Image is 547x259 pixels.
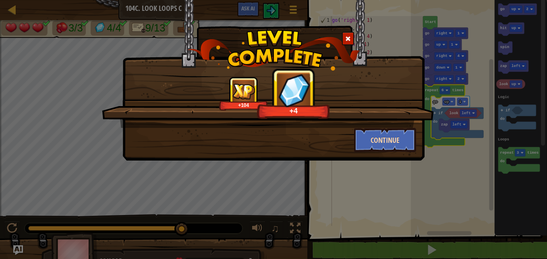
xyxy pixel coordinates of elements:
img: reward_icon_xp.png [232,84,255,99]
img: reward_icon_gems.png [278,73,309,107]
div: +4 [259,106,328,115]
img: level_complete.png [187,30,360,71]
button: Continue [354,128,416,152]
div: +104 [221,102,266,108]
